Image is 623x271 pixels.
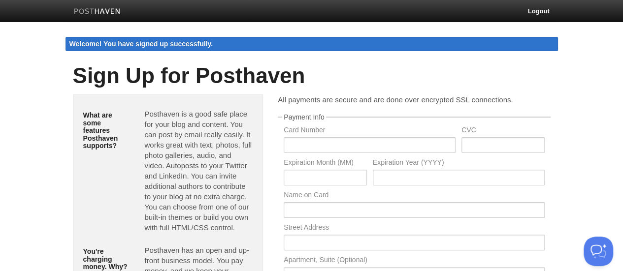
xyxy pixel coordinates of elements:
iframe: Help Scout Beacon - Open [584,237,613,266]
p: Posthaven is a good safe place for your blog and content. You can post by email really easily. It... [144,109,253,233]
h1: Sign Up for Posthaven [73,64,551,88]
img: Posthaven-bar [74,8,121,16]
label: Street Address [284,224,544,233]
label: Name on Card [284,191,544,201]
legend: Payment Info [282,114,326,120]
p: All payments are secure and are done over encrypted SSL connections. [278,94,550,105]
label: CVC [461,126,544,136]
label: Expiration Month (MM) [284,159,366,168]
label: Expiration Year (YYYY) [373,159,545,168]
h5: You're charging money. Why? [83,248,130,271]
label: Apartment, Suite (Optional) [284,256,544,266]
h5: What are some features Posthaven supports? [83,112,130,150]
label: Card Number [284,126,456,136]
div: Welcome! You have signed up successfully. [66,37,558,51]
